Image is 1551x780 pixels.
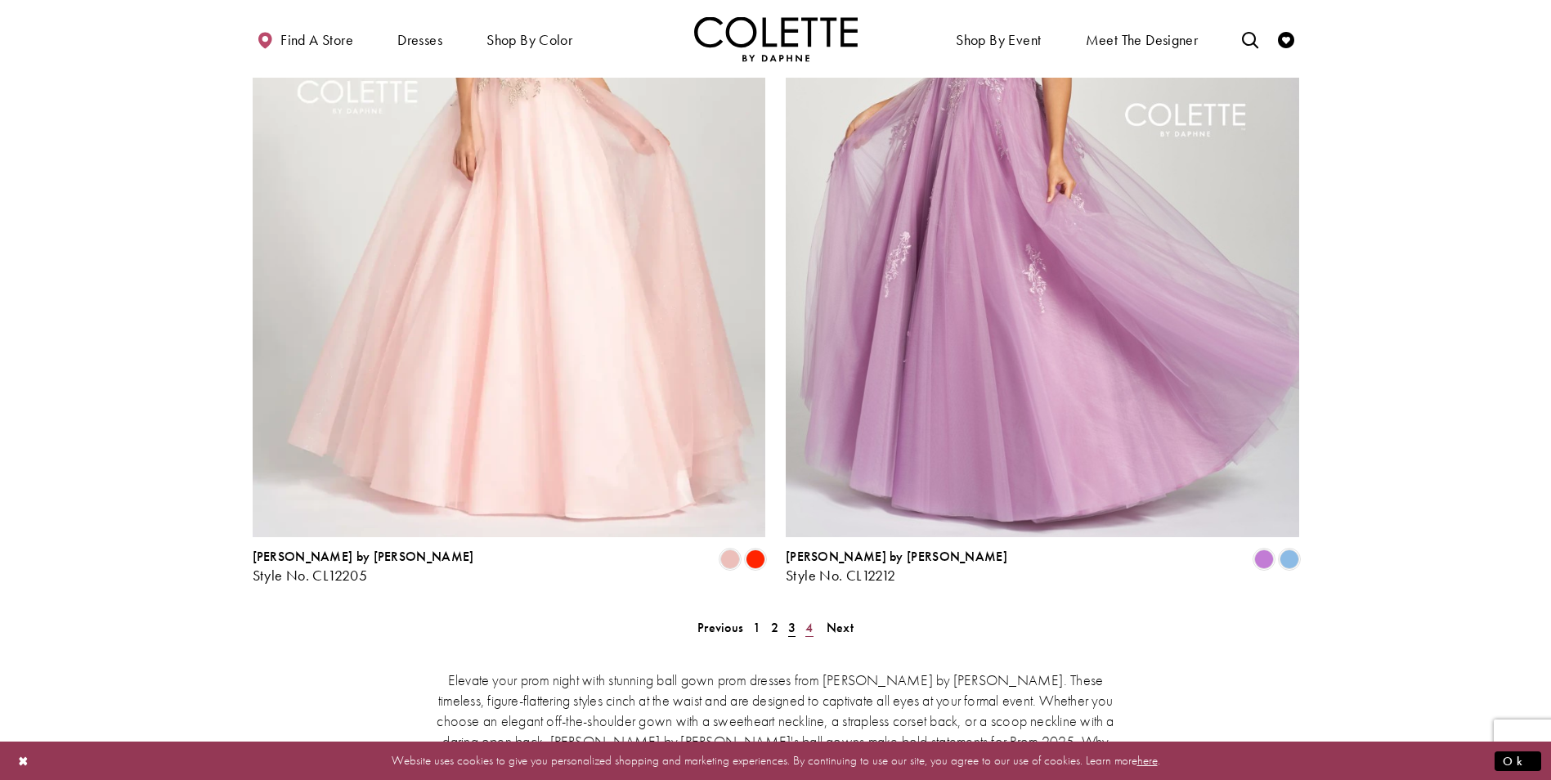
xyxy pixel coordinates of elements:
span: Style No. CL12212 [786,566,896,585]
a: Visit Home Page [694,16,858,61]
span: Meet the designer [1086,32,1199,48]
a: 1 [748,616,765,639]
a: Prev Page [693,616,748,639]
span: Shop By Event [952,16,1045,61]
span: Dresses [397,32,442,48]
div: Colette by Daphne Style No. CL12205 [253,549,474,584]
span: Style No. CL12205 [253,566,368,585]
span: [PERSON_NAME] by [PERSON_NAME] [253,548,474,565]
a: 4 [800,616,818,639]
a: Check Wishlist [1274,16,1298,61]
span: 2 [771,619,778,636]
i: Misty Blue [1280,549,1299,569]
div: Colette by Daphne Style No. CL12212 [786,549,1007,584]
button: Close Dialog [10,746,38,775]
span: 1 [753,619,760,636]
a: Next Page [822,616,858,639]
a: 2 [766,616,783,639]
span: Dresses [393,16,446,61]
span: Shop by color [482,16,576,61]
span: Next [827,619,854,636]
a: here [1137,752,1158,769]
a: Find a store [253,16,357,61]
span: Shop By Event [956,32,1041,48]
span: Previous [697,619,743,636]
span: Current page [783,616,800,639]
i: Orchid [1254,549,1274,569]
img: Colette by Daphne [694,16,858,61]
span: [PERSON_NAME] by [PERSON_NAME] [786,548,1007,565]
i: Vintage Rose [720,549,740,569]
span: Find a store [280,32,353,48]
a: Toggle search [1238,16,1262,61]
a: Meet the designer [1082,16,1203,61]
span: Shop by color [486,32,572,48]
p: Website uses cookies to give you personalized shopping and marketing experiences. By continuing t... [118,750,1433,772]
button: Submit Dialog [1495,751,1541,771]
span: 4 [805,619,813,636]
i: Scarlet [746,549,765,569]
span: 3 [788,619,796,636]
